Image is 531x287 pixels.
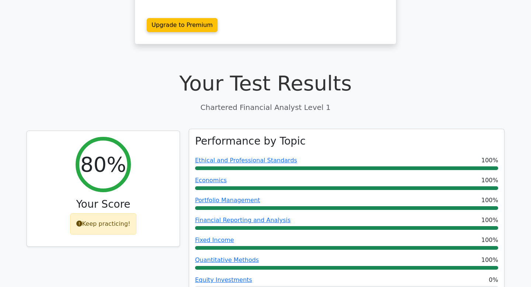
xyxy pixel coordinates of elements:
a: Portfolio Management [195,197,260,204]
h1: Your Test Results [27,71,504,96]
span: 100% [481,196,498,205]
a: Equity Investments [195,276,252,283]
span: 100% [481,256,498,264]
a: Quantitative Methods [195,256,259,263]
a: Fixed Income [195,236,234,243]
div: Keep practicing! [70,213,137,235]
h2: 80% [80,152,126,177]
a: Financial Reporting and Analysis [195,217,291,224]
h3: Your Score [33,198,174,211]
span: 100% [481,176,498,185]
span: 100% [481,236,498,245]
span: 100% [481,156,498,165]
a: Upgrade to Premium [147,18,218,32]
a: Economics [195,177,227,184]
a: Ethical and Professional Standards [195,157,297,164]
h3: Performance by Topic [195,135,306,148]
p: Chartered Financial Analyst Level 1 [27,102,504,113]
span: 100% [481,216,498,225]
span: 0% [489,276,498,284]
